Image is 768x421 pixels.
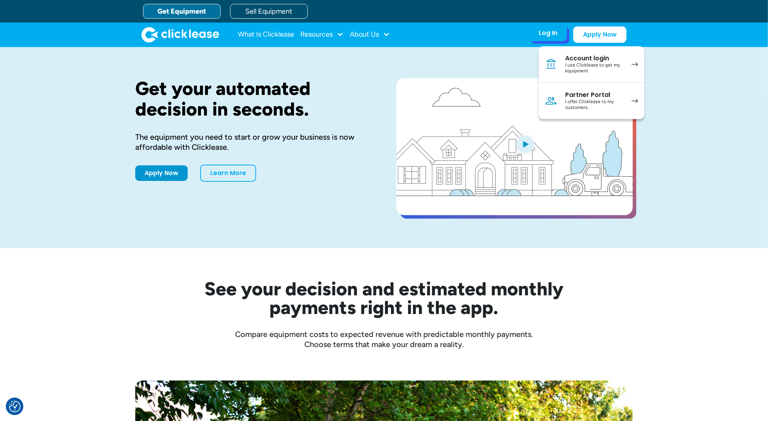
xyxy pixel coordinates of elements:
[230,4,308,19] a: Sell Equipment
[135,78,372,119] h1: Get your automated decision in seconds.
[545,58,557,70] img: Bank icon
[539,46,644,119] nav: Log In
[135,329,633,349] div: Compare equipment costs to expected revenue with predictable monthly payments. Choose terms that ...
[539,29,557,37] div: Log In
[200,165,256,182] a: Learn More
[238,27,294,42] a: What Is Clicklease
[539,83,644,119] a: Partner PortalI offer Clicklease to my customers.
[565,99,624,111] div: I offer Clicklease to my customers.
[515,133,536,155] img: Blue play button logo on a light blue circular background
[350,27,390,42] div: About Us
[565,54,624,62] div: Account login
[632,99,638,103] img: arrow
[9,401,21,412] button: Consent Preferences
[539,46,644,83] a: Account loginI use Clicklease to get my equipment
[135,165,188,181] a: Apply Now
[565,91,624,99] div: Partner Portal
[141,27,219,42] img: Clicklease logo
[632,62,638,67] img: arrow
[166,279,602,317] h2: See your decision and estimated monthly payments right in the app.
[300,27,344,42] div: Resources
[545,95,557,107] img: Person icon
[573,26,627,43] a: Apply Now
[396,78,633,215] a: open lightbox
[135,132,372,152] div: The equipment you need to start or grow your business is now affordable with Clicklease.
[565,62,624,74] div: I use Clicklease to get my equipment
[141,27,219,42] a: home
[9,401,21,412] img: Revisit consent button
[143,4,221,19] a: Get Equipment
